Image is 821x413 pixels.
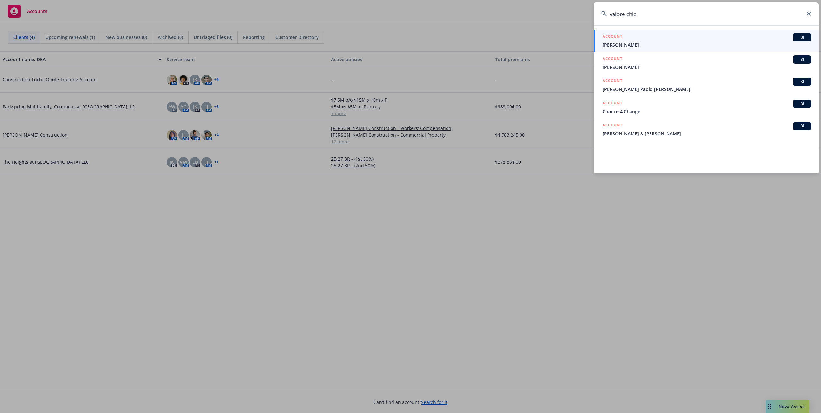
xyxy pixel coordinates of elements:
span: [PERSON_NAME] & [PERSON_NAME] [603,130,811,137]
a: ACCOUNTBI[PERSON_NAME] [594,30,819,52]
span: BI [796,34,808,40]
span: [PERSON_NAME] Paolo [PERSON_NAME] [603,86,811,93]
a: ACCOUNTBIChance 4 Change [594,96,819,118]
span: [PERSON_NAME] [603,41,811,48]
h5: ACCOUNT [603,33,622,41]
span: BI [796,123,808,129]
h5: ACCOUNT [603,122,622,130]
span: BI [796,79,808,85]
a: ACCOUNTBI[PERSON_NAME] Paolo [PERSON_NAME] [594,74,819,96]
span: BI [796,57,808,62]
h5: ACCOUNT [603,78,622,85]
span: [PERSON_NAME] [603,64,811,70]
input: Search... [594,2,819,25]
a: ACCOUNTBI[PERSON_NAME] & [PERSON_NAME] [594,118,819,141]
a: ACCOUNTBI[PERSON_NAME] [594,52,819,74]
span: BI [796,101,808,107]
h5: ACCOUNT [603,55,622,63]
span: Chance 4 Change [603,108,811,115]
h5: ACCOUNT [603,100,622,107]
